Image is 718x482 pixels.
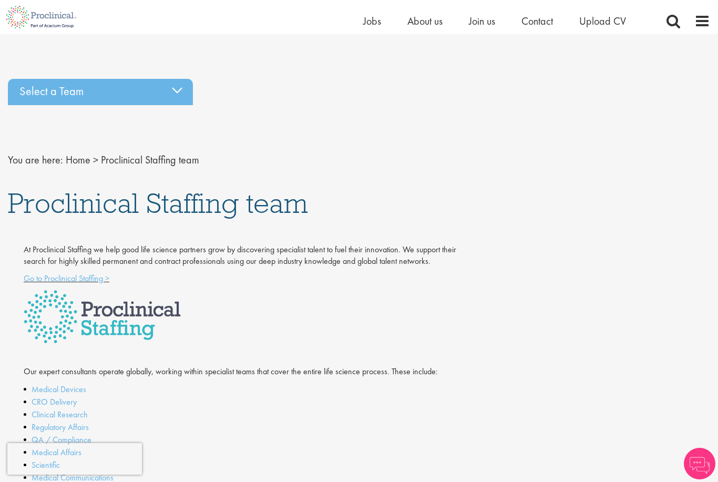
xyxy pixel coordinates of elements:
[684,448,715,479] img: Chatbot
[24,290,181,343] img: Proclinical Staffing
[101,153,199,167] span: Proclinical Staffing team
[8,79,193,105] div: Select a Team
[32,396,77,407] a: CRO Delivery
[24,244,466,268] p: At Proclinical Staffing we help good life science partners grow by discovering specialist talent ...
[8,153,63,167] span: You are here:
[363,14,381,28] a: Jobs
[521,14,553,28] a: Contact
[66,153,90,167] a: breadcrumb link
[93,153,98,167] span: >
[24,273,109,284] a: Go to Proclinical Staffing >
[32,409,88,420] a: Clinical Research
[579,14,626,28] a: Upload CV
[32,384,86,395] a: Medical Devices
[8,185,308,221] span: Proclinical Staffing team
[32,434,91,445] a: QA / Compliance
[7,443,142,475] iframe: reCAPTCHA
[469,14,495,28] a: Join us
[24,366,466,378] p: Our expert consultants operate globally, working within specialist teams that cover the entire li...
[32,422,89,433] a: Regulatory Affairs
[407,14,443,28] a: About us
